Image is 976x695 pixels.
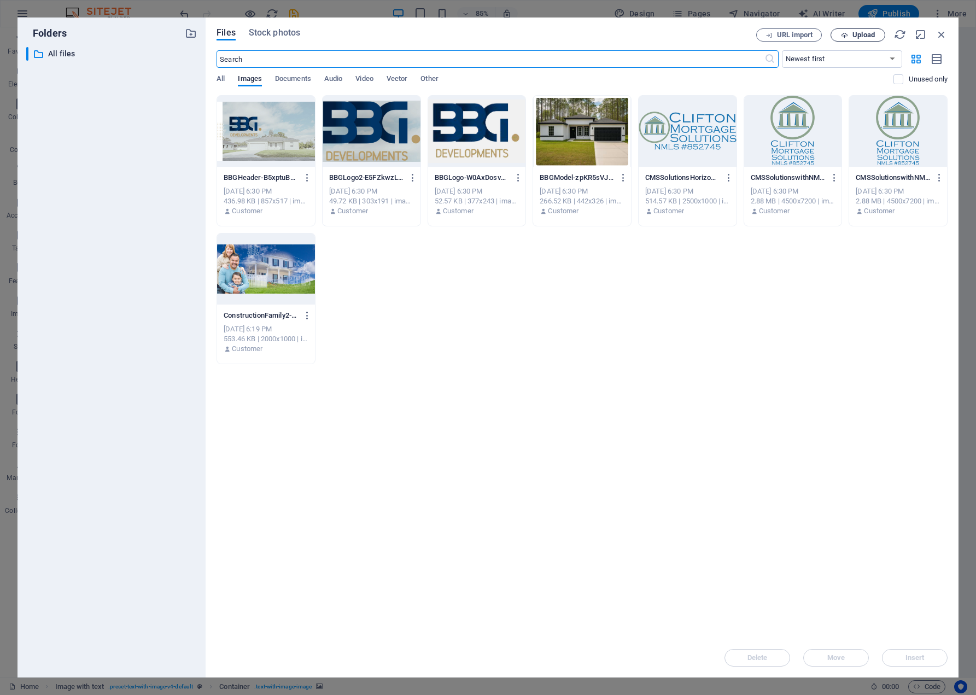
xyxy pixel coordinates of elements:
[224,173,298,183] p: BBGHeader-B5xptuBCD29f9rwVf8jDzw.png
[548,206,578,216] p: Customer
[435,173,509,183] p: BBGLogo-W0AxDosvMa5tDMkzNP73Fw.png
[224,334,308,344] div: 553.46 KB | 2000x1000 | image/jpeg
[540,196,624,206] div: 266.52 KB | 442x326 | image/png
[232,206,262,216] p: Customer
[249,26,300,39] span: Stock photos
[218,132,272,147] span: Add elements
[751,186,835,196] div: [DATE] 6:30 PM
[329,173,404,183] p: BBGLogo2-E5FZkwzLZxSM93USTYj43Q.png
[217,50,764,68] input: Search
[751,196,835,206] div: 2.88 MB | 4500x7200 | image/png
[232,344,262,354] p: Customer
[324,72,342,87] span: Audio
[224,324,308,334] div: [DATE] 6:19 PM
[909,74,948,84] p: Displays only files that are not in use on the website. Files added during this session can still...
[277,132,337,147] span: Paste clipboard
[852,32,875,38] span: Upload
[329,186,414,196] div: [DATE] 6:30 PM
[894,28,906,40] i: Reload
[217,72,225,87] span: All
[645,173,720,183] p: CMSSolutionsHorizontalwithNMLS-RSgUTSL2ydOAWxaOEej3HQ.png
[645,186,730,196] div: [DATE] 6:30 PM
[751,173,825,183] p: CMSSolutionswithNMLS2-80hxXJHGf-mYIfsFq7LXSw.png
[329,196,414,206] div: 49.72 KB | 303x191 | image/png
[337,206,368,216] p: Customer
[856,196,940,206] div: 2.88 MB | 4500x7200 | image/png
[238,72,262,87] span: Images
[540,173,614,183] p: BBGModel-zpKR5sVJrs-Ms1ipAmihRA.png
[831,28,885,42] button: Upload
[48,48,177,60] p: All files
[443,206,474,216] p: Customer
[856,173,930,183] p: CMSSolutionswithNMLS-WneV0qtMRj8pcNO6CuwSsg.png
[777,32,813,38] span: URL import
[653,206,684,216] p: Customer
[864,206,895,216] p: Customer
[759,206,790,216] p: Customer
[26,47,28,61] div: ​
[217,26,236,39] span: Files
[856,186,940,196] div: [DATE] 6:30 PM
[435,186,519,196] div: [DATE] 6:30 PM
[275,72,311,87] span: Documents
[645,196,730,206] div: 514.57 KB | 2500x1000 | image/png
[224,311,298,320] p: ConstructionFamily2-JdF0lM4w1kyiXQ8KNcf3ow.jpg
[420,72,438,87] span: Other
[224,186,308,196] div: [DATE] 6:30 PM
[435,196,519,206] div: 52.57 KB | 377x243 | image/png
[26,26,67,40] p: Folders
[540,186,624,196] div: [DATE] 6:30 PM
[185,27,197,39] i: Create new folder
[936,28,948,40] i: Close
[355,72,373,87] span: Video
[756,28,822,42] button: URL import
[915,28,927,40] i: Minimize
[224,196,308,206] div: 436.98 KB | 857x517 | image/png
[387,72,408,87] span: Vector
